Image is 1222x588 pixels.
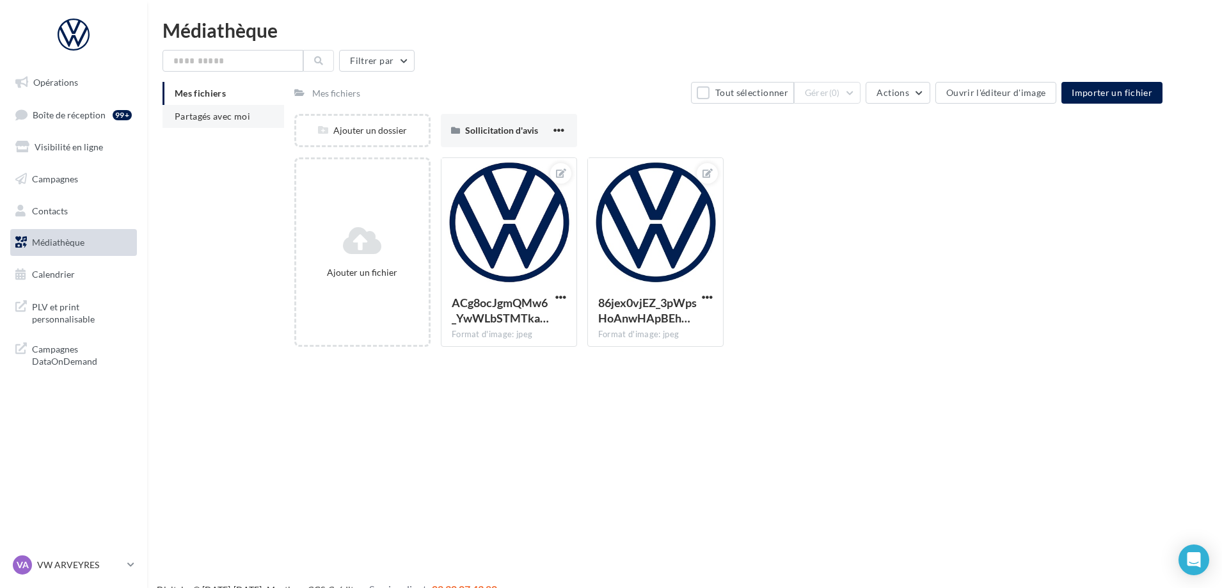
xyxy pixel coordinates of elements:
[8,293,139,331] a: PLV et print personnalisable
[8,101,139,129] a: Boîte de réception99+
[452,296,549,325] span: ACg8ocJgmQMw6_YwWLbSTMTkar67m33B_cEEz2jCXl_0D6UErwxY4zpS
[8,166,139,193] a: Campagnes
[301,266,424,279] div: Ajouter un fichier
[935,82,1056,104] button: Ouvrir l'éditeur d'image
[32,269,75,280] span: Calendrier
[877,87,909,98] span: Actions
[866,82,930,104] button: Actions
[339,50,415,72] button: Filtrer par
[8,229,139,256] a: Médiathèque
[794,82,861,104] button: Gérer(0)
[32,340,132,368] span: Campagnes DataOnDemand
[296,124,429,137] div: Ajouter un dossier
[113,110,132,120] div: 99+
[1061,82,1162,104] button: Importer un fichier
[8,198,139,225] a: Contacts
[175,88,226,99] span: Mes fichiers
[598,296,697,325] span: 86jex0vjEZ_3pWpsHoAnwHApBEhj9SsD4tdYS5dDgtzt1XimImDNvV27TrcySkcDxcFQAJZFp-Pgm5TkDA=s0
[1178,544,1209,575] div: Open Intercom Messenger
[17,559,29,571] span: VA
[312,87,360,100] div: Mes fichiers
[32,237,84,248] span: Médiathèque
[8,134,139,161] a: Visibilité en ligne
[32,298,132,326] span: PLV et print personnalisable
[598,329,713,340] div: Format d'image: jpeg
[32,173,78,184] span: Campagnes
[8,335,139,373] a: Campagnes DataOnDemand
[829,88,840,98] span: (0)
[35,141,103,152] span: Visibilité en ligne
[33,109,106,120] span: Boîte de réception
[1072,87,1152,98] span: Importer un fichier
[8,261,139,288] a: Calendrier
[691,82,793,104] button: Tout sélectionner
[163,20,1207,40] div: Médiathèque
[452,329,566,340] div: Format d'image: jpeg
[8,69,139,96] a: Opérations
[465,125,538,136] span: Sollicitation d'avis
[175,111,250,122] span: Partagés avec moi
[33,77,78,88] span: Opérations
[10,553,137,577] a: VA VW ARVEYRES
[32,205,68,216] span: Contacts
[37,559,122,571] p: VW ARVEYRES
